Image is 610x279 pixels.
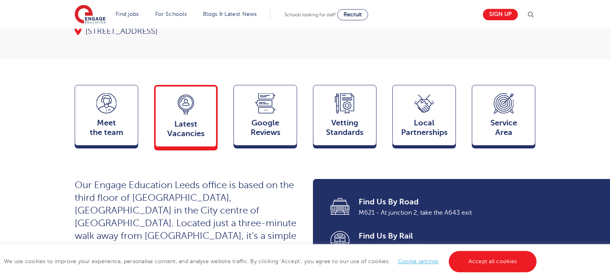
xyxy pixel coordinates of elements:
[284,12,336,17] span: Schools looking for staff
[472,85,535,149] a: ServiceArea
[337,9,368,20] a: Recruit
[317,118,372,137] span: Vetting Standards
[203,11,257,17] a: Blogs & Latest News
[483,9,518,20] a: Sign up
[75,85,138,149] a: Meetthe team
[155,11,187,17] a: For Schools
[116,11,139,17] a: Find jobs
[359,208,524,218] span: M621 - At junction 2, take the A643 exit
[234,85,297,149] a: GoogleReviews
[154,85,218,150] a: LatestVacancies
[75,5,106,25] img: Engage Education
[398,258,439,264] a: Cookie settings
[476,118,531,137] span: Service Area
[344,12,362,17] span: Recruit
[449,251,537,272] a: Accept all cookies
[79,118,134,137] span: Meet the team
[392,85,456,149] a: Local Partnerships
[359,196,524,208] span: Find Us By Road
[313,85,376,149] a: VettingStandards
[397,118,452,137] span: Local Partnerships
[359,231,524,242] span: Find Us By Rail
[75,26,297,37] div: [STREET_ADDRESS]
[359,242,524,252] span: [GEOGRAPHIC_DATA]
[4,258,539,264] span: We use cookies to improve your experience, personalise content, and analyse website traffic. By c...
[160,119,212,139] span: Latest Vacancies
[238,118,293,137] span: Google Reviews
